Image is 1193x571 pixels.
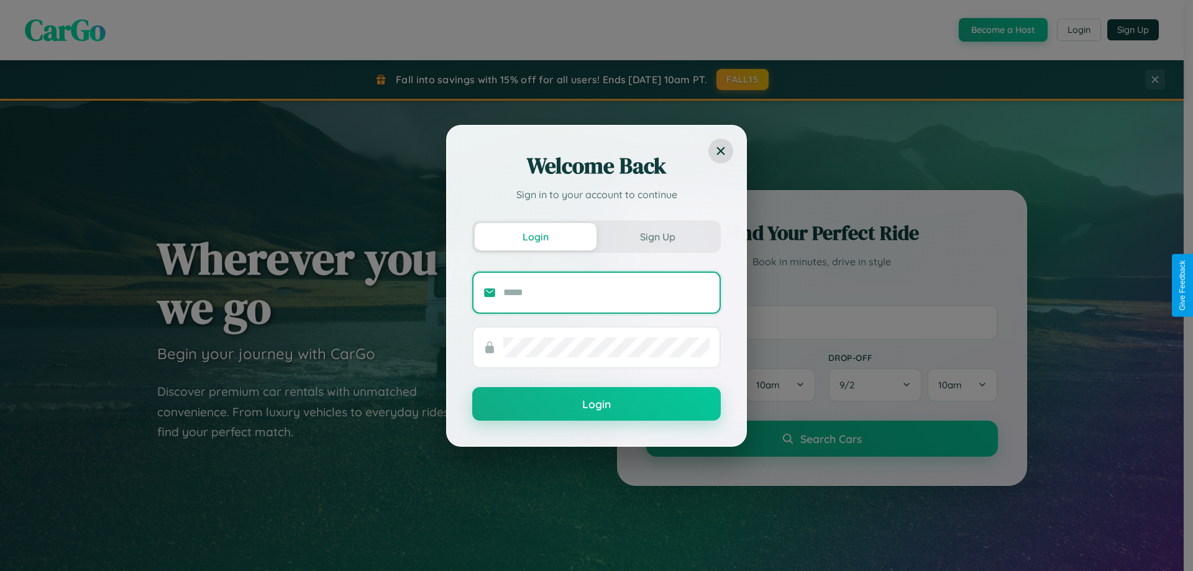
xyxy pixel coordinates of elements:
[472,187,721,202] p: Sign in to your account to continue
[472,151,721,181] h2: Welcome Back
[1178,260,1187,311] div: Give Feedback
[475,223,596,250] button: Login
[472,387,721,421] button: Login
[596,223,718,250] button: Sign Up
